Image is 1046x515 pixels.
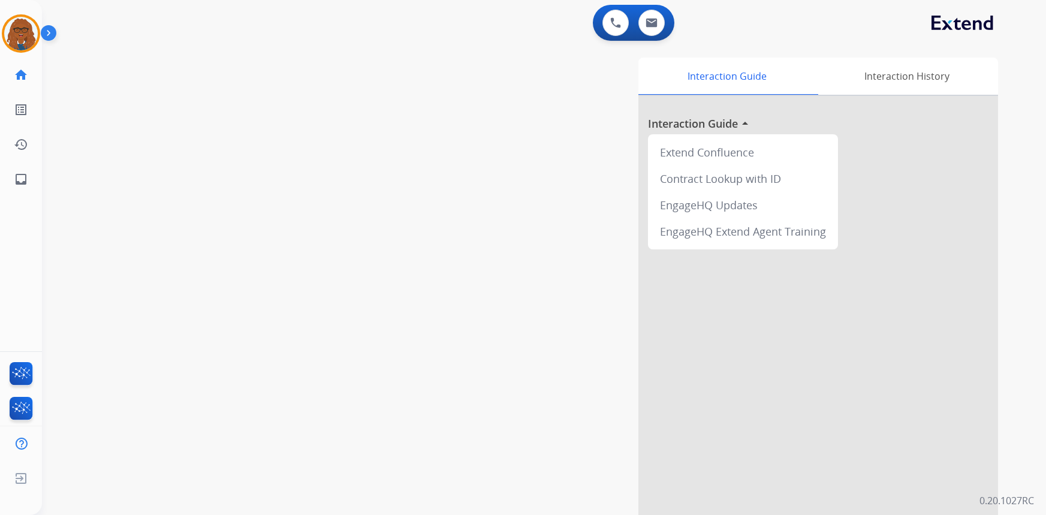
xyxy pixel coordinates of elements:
[4,17,38,50] img: avatar
[14,68,28,82] mat-icon: home
[14,103,28,117] mat-icon: list_alt
[653,192,833,218] div: EngageHQ Updates
[14,172,28,186] mat-icon: inbox
[979,493,1034,508] p: 0.20.1027RC
[638,58,815,95] div: Interaction Guide
[653,218,833,245] div: EngageHQ Extend Agent Training
[653,139,833,165] div: Extend Confluence
[14,137,28,152] mat-icon: history
[815,58,998,95] div: Interaction History
[653,165,833,192] div: Contract Lookup with ID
